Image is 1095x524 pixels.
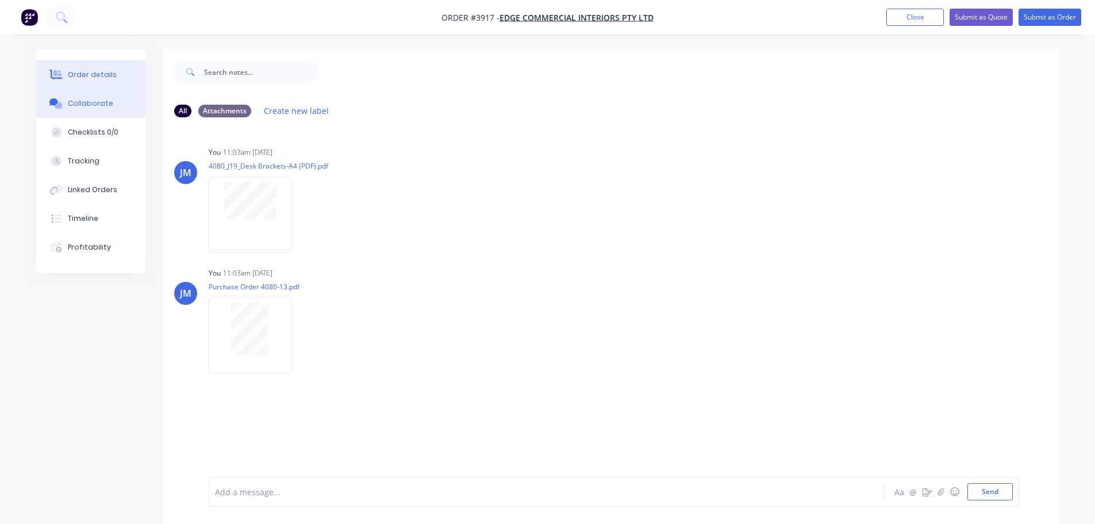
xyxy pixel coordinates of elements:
span: Order #3917 - [441,12,500,23]
button: Profitability [36,233,145,262]
button: Tracking [36,147,145,175]
div: Checklists 0/0 [68,127,118,137]
div: Collaborate [68,98,113,109]
button: Order details [36,60,145,89]
div: 11:03am [DATE] [223,147,272,158]
button: Send [967,483,1013,500]
div: You [209,147,221,158]
button: Checklists 0/0 [36,118,145,147]
a: Edge Commercial Interiors Pty Ltd [500,12,654,23]
div: All [174,105,191,117]
button: Timeline [36,204,145,233]
button: Close [886,9,944,26]
button: Collaborate [36,89,145,118]
div: JM [180,166,191,179]
div: Profitability [68,242,111,253]
div: JM [180,286,191,300]
button: Submit as Quote [950,9,1013,26]
button: ☺ [948,485,962,499]
div: You [209,268,221,278]
button: @ [906,485,920,499]
button: Aa [893,485,906,499]
p: 4080_J19_Desk Brackets-A4 (PDF).pdf [209,161,328,171]
p: Purchase Order 4080-13.pdf [209,282,303,292]
div: 11:03am [DATE] [223,268,272,278]
div: Order details [68,70,117,80]
div: Timeline [68,213,98,224]
div: Attachments [198,105,251,117]
button: Create new label [258,103,335,118]
div: Linked Orders [68,185,117,195]
input: Search notes... [204,60,318,83]
button: Linked Orders [36,175,145,204]
div: Tracking [68,156,99,166]
img: Factory [21,9,38,26]
button: Submit as Order [1019,9,1081,26]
